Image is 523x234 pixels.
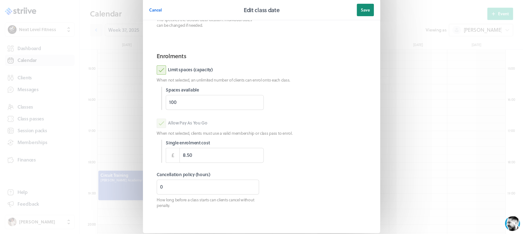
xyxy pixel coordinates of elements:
[166,148,179,163] div: £
[166,140,264,146] label: Single enrolment cost
[357,4,374,16] button: Save
[157,197,259,208] p: How long before a class starts can clients cancel without penalty.
[157,119,208,128] label: Allow Pay As You Go
[157,130,366,136] p: When not selected, clients must use a valid membership or class pass to enrol.
[166,87,264,93] label: Spaces available
[149,4,162,16] button: Cancel
[157,52,366,60] h2: Enrolments
[157,171,259,178] label: Cancellation policy (hours)
[361,7,370,13] span: Save
[149,7,162,13] span: Cancel
[505,216,520,231] iframe: gist-messenger-bubble-iframe
[157,77,366,83] p: When not selected, an unlimited number of clients can enrol onto each class.
[244,6,280,14] h2: Edit class date
[157,65,213,75] label: Limit spaces (capacity)
[157,17,259,28] p: This specifies the default class location. Individual dates can be changed if needed.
